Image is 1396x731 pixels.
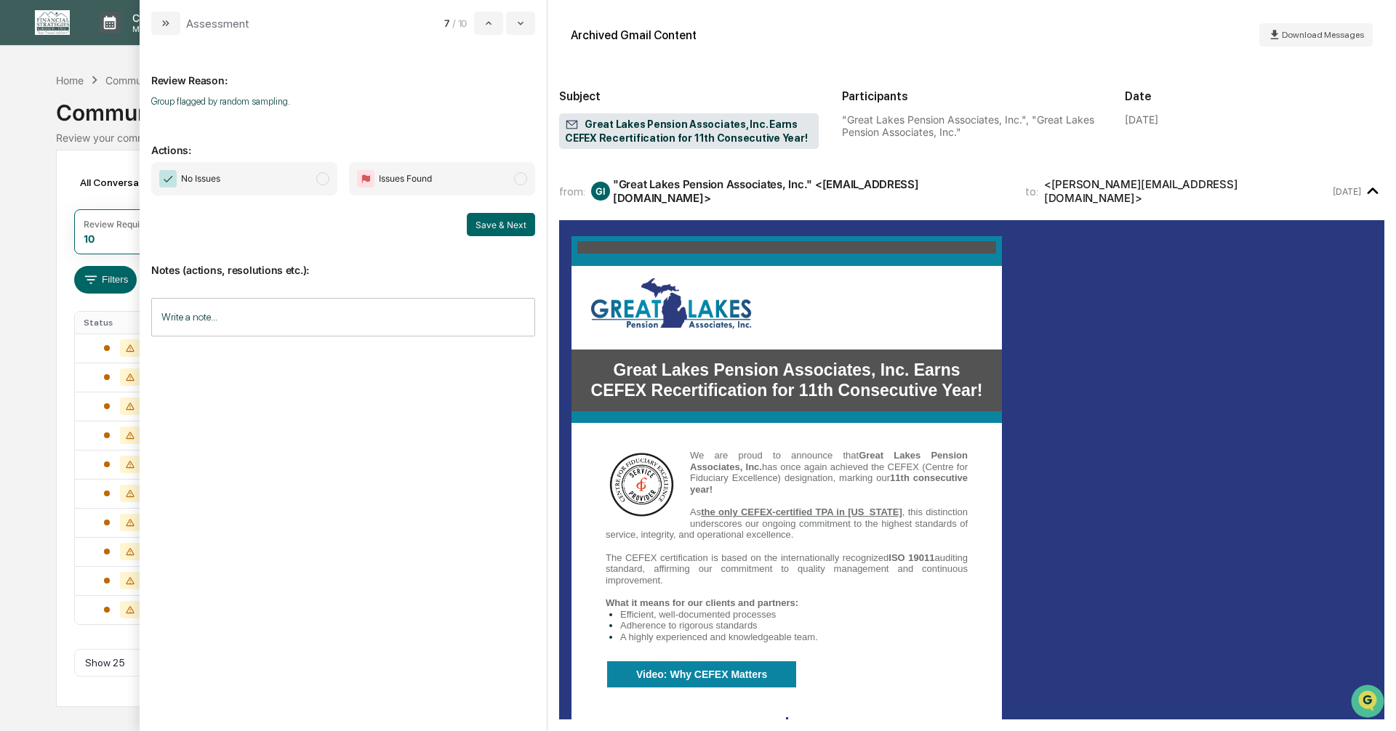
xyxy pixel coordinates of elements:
[45,198,118,209] span: [PERSON_NAME]
[15,184,38,207] img: Jack Rasmussen
[1259,23,1373,47] button: Download Messages
[247,116,265,133] button: Start new chat
[74,171,184,194] div: All Conversations
[105,74,223,86] div: Communications Archive
[15,31,265,54] p: How can we help?
[1349,683,1389,722] iframe: Open customer support
[1044,177,1330,205] div: <[PERSON_NAME][EMAIL_ADDRESS][DOMAIN_NAME]>
[571,28,697,42] div: Archived Gmail Content
[591,182,610,201] div: GI
[84,219,153,230] div: Review Required
[606,552,888,563] span: The CEFEX certification is based on the internationally recognized
[620,620,758,631] span: Adherence to rigorous standards
[15,299,26,310] div: 🖐️
[103,360,176,371] a: Powered byPylon
[29,198,41,210] img: 1746055101610-c473b297-6a78-478c-a979-82029cc54cd1
[100,291,186,318] a: 🗄️Attestations
[186,17,249,31] div: Assessment
[15,111,41,137] img: 1746055101610-c473b297-6a78-478c-a979-82029cc54cd1
[145,360,176,371] span: Pylon
[606,597,798,608] span: What it means for our clients and partners:
[121,237,126,249] span: •
[606,506,968,540] span: , this distinction underscores our ongoing commitment to the highest standards of service, integr...
[121,24,194,34] p: Manage Tasks
[151,57,535,86] p: Review Reason:
[357,170,374,187] img: Flag
[181,171,220,186] span: No Issues
[690,450,859,461] span: We are proud to announce that
[151,126,535,156] p: Actions:
[1333,186,1361,197] time: Thursday, September 25, 2025 at 2:46:11 PM
[606,552,968,586] span: auditing standard, affirming our commitment to quality management and continuous improvement.
[84,233,95,245] div: 10
[121,198,126,209] span: •
[888,552,934,563] span: ISO 19011
[701,506,902,517] span: the only CEFEX-certified TPA in [US_STATE]
[842,113,1102,138] div: "Great Lakes Pension Associates, Inc.", "Great Lakes Pension Associates, Inc."
[31,111,57,137] img: 8933085812038_c878075ebb4cc5468115_72.jpg
[1125,89,1384,103] h2: Date
[65,111,238,126] div: Start new chat
[121,12,194,24] p: Calendar
[467,213,535,236] button: Save & Next
[636,669,767,680] a: Video: Why CEFEX Matters
[105,299,117,310] div: 🗄️
[565,118,813,145] span: Great Lakes Pension Associates, Inc. Earns CEFEX Recertification for 11th Consecutive Year!
[56,74,84,86] div: Home
[29,325,92,339] span: Data Lookup
[15,161,97,173] div: Past conversations
[452,17,471,29] span: / 10
[1282,30,1364,40] span: Download Messages
[65,126,200,137] div: We're available if you need us!
[56,88,1340,126] div: Communications Archive
[15,326,26,338] div: 🔎
[690,450,968,472] span: Great Lakes Pension Associates, Inc.
[842,89,1102,103] h2: Participants
[159,170,177,187] img: Checkmark
[35,10,70,35] img: logo
[1025,185,1038,198] span: to:
[591,360,983,400] span: Great Lakes Pension Associates, Inc. Earns CEFEX Recertification for 11th Consecutive Year!
[75,312,170,334] th: Status
[129,237,159,249] span: [DATE]
[120,297,180,312] span: Attestations
[45,237,118,249] span: [PERSON_NAME]
[690,506,701,517] span: As
[690,472,968,495] span: 11th consecutive year!
[29,297,94,312] span: Preclearance
[444,17,449,29] span: 7
[15,223,38,246] img: Jack Rasmussen
[9,291,100,318] a: 🖐️Preclearance
[9,319,97,345] a: 🔎Data Lookup
[74,266,137,294] button: Filters
[613,177,1008,205] div: "Great Lakes Pension Associates, Inc." <[EMAIL_ADDRESS][DOMAIN_NAME]>
[151,96,535,107] p: Group flagged by random sampling.
[559,185,585,198] span: from:
[690,461,968,484] span: has once again achieved the CEFEX (Centre for Fiduciary Excellence) designation, marking our
[151,246,535,276] p: Notes (actions, resolutions etc.):
[29,238,41,249] img: 1746055101610-c473b297-6a78-478c-a979-82029cc54cd1
[225,158,265,176] button: See all
[620,609,776,620] span: Efficient, well-documented processes
[129,198,159,209] span: [DATE]
[379,171,432,186] span: Issues Found
[620,631,818,642] span: A highly experienced and knowledgeable team.
[559,89,819,103] h2: Subject
[1125,113,1158,126] div: [DATE]
[56,132,1340,144] div: Review your communication records across channels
